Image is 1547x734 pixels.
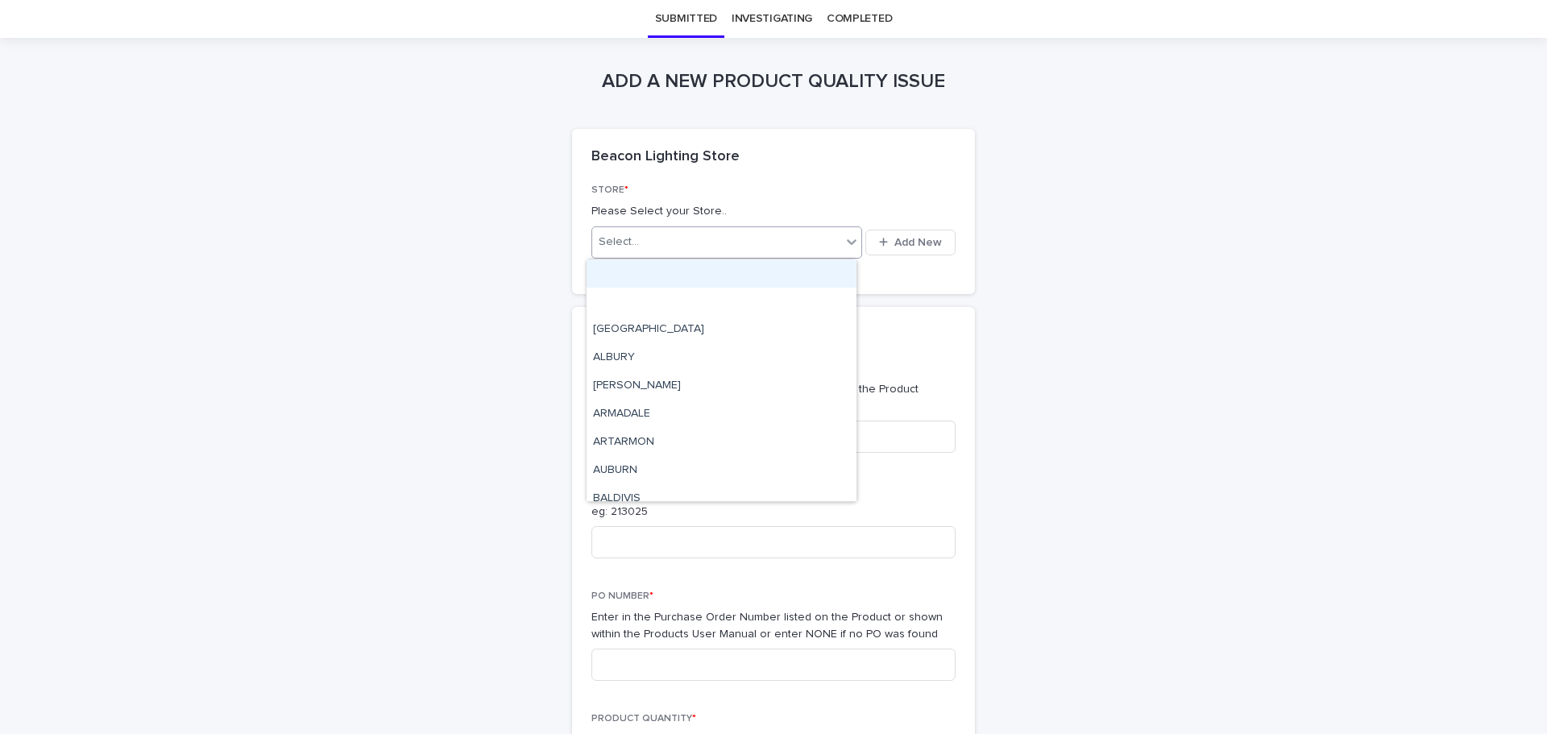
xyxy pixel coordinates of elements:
div: Select... [599,234,639,251]
div: BALDIVIS [587,485,856,513]
div: ARMADALE [587,400,856,429]
div: AUBURN [587,457,856,485]
div: ALEXANDRA [587,372,856,400]
h2: Beacon Lighting Store [591,148,740,166]
div: ARTARMON [587,429,856,457]
p: Please Select your Store.. [591,203,956,220]
p: Enter in the Purchase Order Number listed on the Product or shown within the Products User Manual... [591,609,956,643]
span: STORE [591,185,628,195]
p: eg: 213025 [591,504,956,520]
span: Add New [894,237,942,248]
h1: ADD A NEW PRODUCT QUALITY ISSUE [572,70,975,93]
button: Add New [865,230,956,255]
div: ABBOTSFORD [587,316,856,344]
div: ALBURY [587,344,856,372]
span: PRODUCT QUANTITY [591,714,696,724]
span: PO NUMBER [591,591,653,601]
